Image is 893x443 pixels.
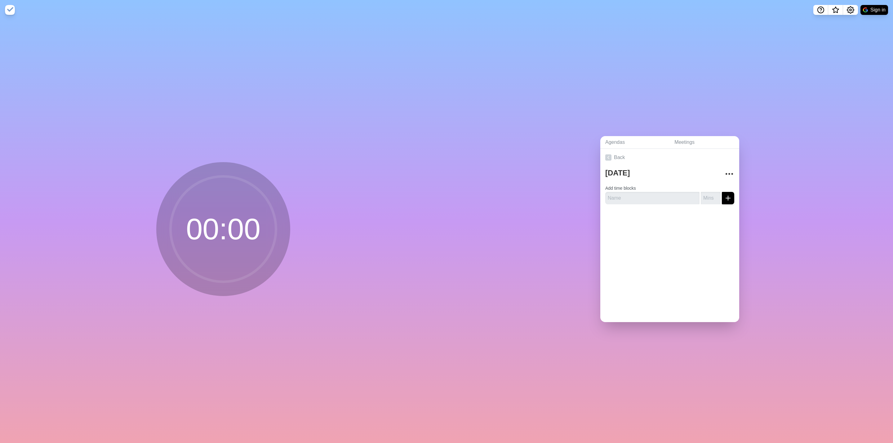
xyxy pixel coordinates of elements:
a: Back [600,149,739,166]
input: Name [605,192,700,204]
button: More [723,168,735,180]
input: Mins [701,192,721,204]
button: Settings [843,5,858,15]
button: What’s new [828,5,843,15]
label: Add time blocks [605,186,636,191]
button: Help [813,5,828,15]
button: Sign in [860,5,888,15]
a: Agendas [600,136,669,149]
img: timeblocks logo [5,5,15,15]
a: Meetings [669,136,739,149]
img: google logo [863,7,868,12]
